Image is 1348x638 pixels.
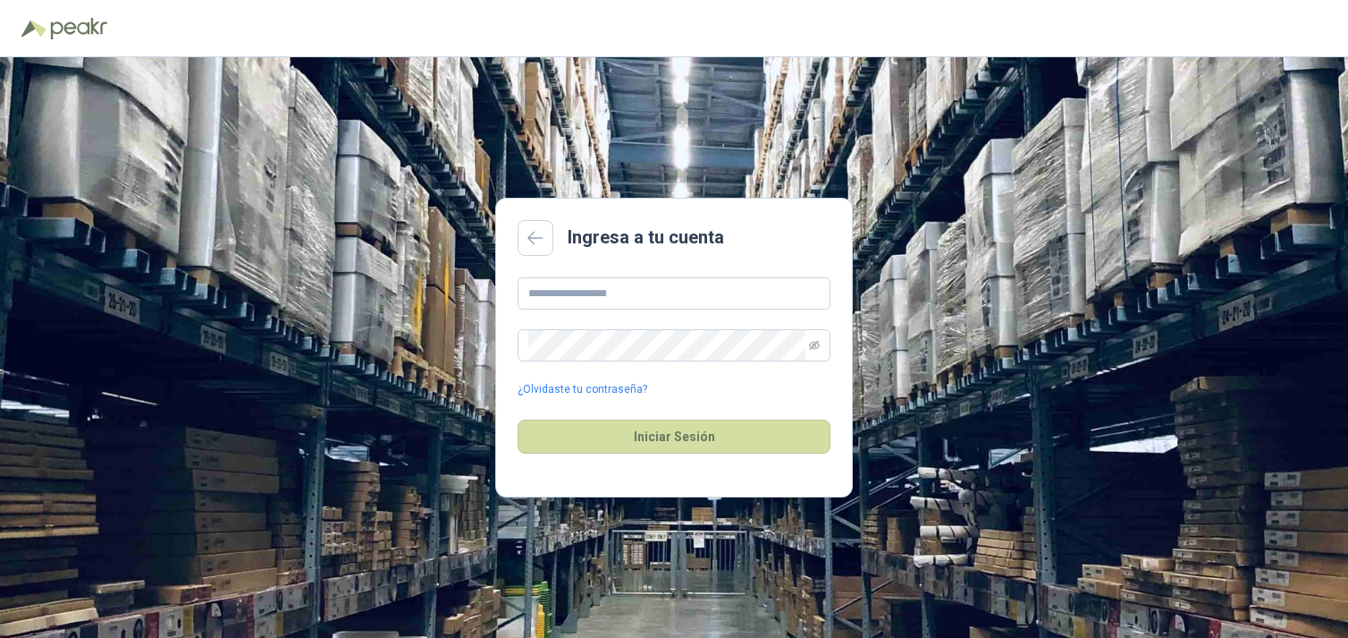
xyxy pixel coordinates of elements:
h2: Ingresa a tu cuenta [568,224,724,251]
a: ¿Olvidaste tu contraseña? [518,381,647,398]
button: Iniciar Sesión [518,420,830,454]
span: eye-invisible [809,340,820,351]
img: Peakr [50,18,107,39]
img: Logo [21,20,46,38]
